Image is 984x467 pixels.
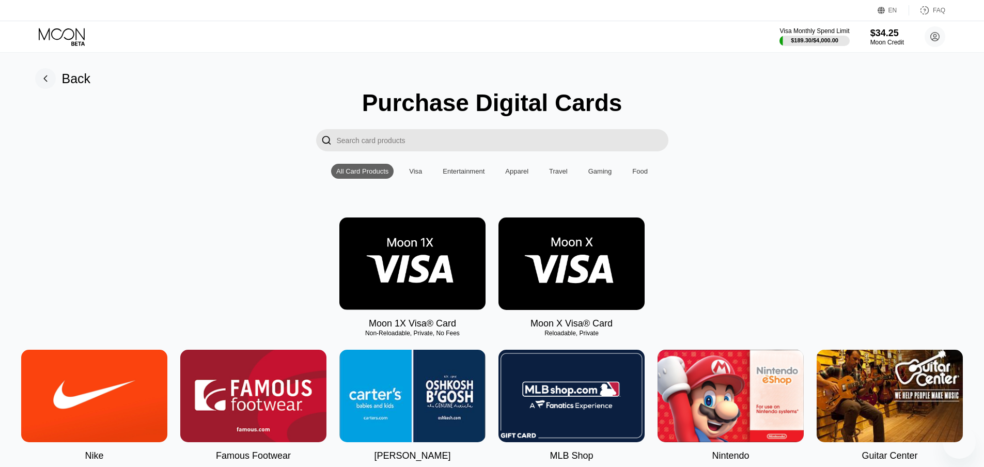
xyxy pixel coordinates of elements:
[712,450,749,461] div: Nintendo
[443,167,485,175] div: Entertainment
[943,426,976,459] iframe: Кнопка запуска окна обмена сообщениями
[878,5,909,15] div: EN
[862,450,917,461] div: Guitar Center
[632,167,648,175] div: Food
[438,164,490,179] div: Entertainment
[404,164,427,179] div: Visa
[588,167,612,175] div: Gaming
[791,37,838,43] div: $189.30 / $4,000.00
[544,164,573,179] div: Travel
[550,450,593,461] div: MLB Shop
[870,39,904,46] div: Moon Credit
[35,68,91,89] div: Back
[498,330,645,337] div: Reloadable, Private
[779,27,849,35] div: Visa Monthly Spend Limit
[316,129,337,151] div: 
[374,450,450,461] div: [PERSON_NAME]
[909,5,945,15] div: FAQ
[870,28,904,39] div: $34.25
[339,330,486,337] div: Non-Reloadable, Private, No Fees
[888,7,897,14] div: EN
[779,27,849,46] div: Visa Monthly Spend Limit$189.30/$4,000.00
[337,129,668,151] input: Search card products
[505,167,528,175] div: Apparel
[549,167,568,175] div: Travel
[62,71,91,86] div: Back
[321,134,332,146] div: 
[583,164,617,179] div: Gaming
[933,7,945,14] div: FAQ
[530,318,613,329] div: Moon X Visa® Card
[85,450,103,461] div: Nike
[369,318,456,329] div: Moon 1X Visa® Card
[409,167,422,175] div: Visa
[500,164,534,179] div: Apparel
[870,28,904,46] div: $34.25Moon Credit
[216,450,291,461] div: Famous Footwear
[331,164,394,179] div: All Card Products
[336,167,388,175] div: All Card Products
[362,89,622,117] div: Purchase Digital Cards
[627,164,653,179] div: Food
